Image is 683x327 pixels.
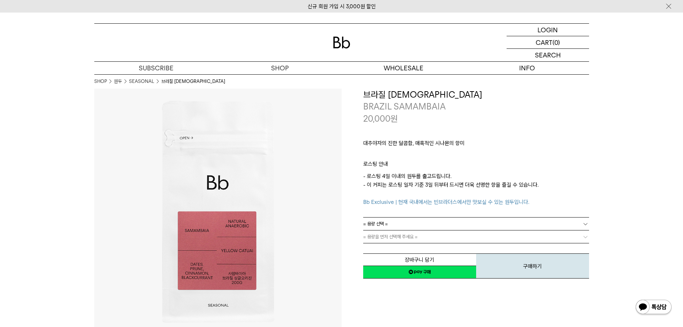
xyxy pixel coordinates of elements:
li: 브라질 [DEMOGRAPHIC_DATA] [161,78,225,85]
h3: 브라질 [DEMOGRAPHIC_DATA] [363,89,589,101]
img: 로고 [333,37,350,48]
button: 구매하기 [476,253,589,279]
p: LOGIN [537,24,558,36]
a: LOGIN [507,24,589,36]
p: - 로스팅 4일 이내의 원두를 출고드립니다. - 이 커피는 로스팅 일자 기준 3일 뒤부터 드시면 더욱 선명한 향을 즐길 수 있습니다. [363,172,589,206]
a: SEASONAL [129,78,154,85]
a: CART (0) [507,36,589,49]
span: Bb Exclusive | 현재 국내에서는 빈브라더스에서만 맛보실 수 있는 원두입니다. [363,199,529,205]
p: (0) [552,36,560,48]
span: = 용량 선택 = [363,218,388,230]
p: 20,000 [363,113,398,125]
span: = 용량을 먼저 선택해 주세요 = [363,230,418,243]
p: ㅤ [363,151,589,160]
span: 원 [390,113,398,124]
p: WHOLESALE [342,62,465,74]
p: INFO [465,62,589,74]
p: CART [536,36,552,48]
a: SHOP [94,78,107,85]
p: 대추야자의 진한 달콤함, 매혹적인 시나몬의 향미 [363,139,589,151]
a: SHOP [218,62,342,74]
p: BRAZIL SAMAMBAIA [363,101,589,113]
a: 신규 회원 가입 시 3,000원 할인 [308,3,376,10]
p: SEARCH [535,49,561,61]
img: 카카오톡 채널 1:1 채팅 버튼 [635,299,672,316]
a: 원두 [114,78,122,85]
a: 새창 [363,266,476,279]
p: 로스팅 안내 [363,160,589,172]
a: SUBSCRIBE [94,62,218,74]
button: 장바구니 담기 [363,253,476,266]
